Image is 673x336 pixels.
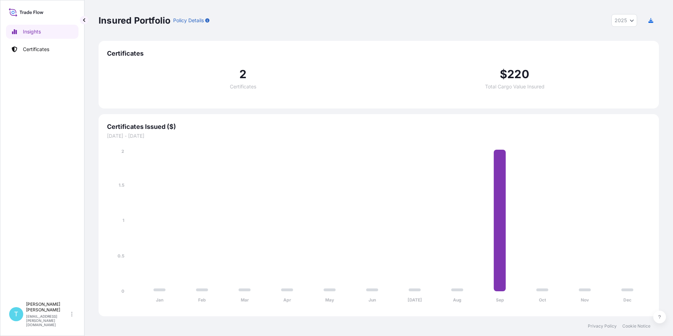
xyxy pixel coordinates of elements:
span: Certificates Issued ($) [107,123,650,131]
a: Certificates [6,42,78,56]
tspan: Jan [156,297,163,303]
a: Insights [6,25,78,39]
tspan: [DATE] [408,297,422,303]
tspan: Dec [623,297,631,303]
span: Certificates [230,84,256,89]
span: Total Cargo Value Insured [485,84,545,89]
a: Privacy Policy [588,323,617,329]
p: [PERSON_NAME] [PERSON_NAME] [26,301,70,313]
a: Cookie Notice [622,323,650,329]
p: Certificates [23,46,49,53]
tspan: Mar [241,297,249,303]
span: 220 [507,69,529,80]
tspan: 0.5 [118,253,124,259]
button: Year Selector [611,14,637,27]
p: Policy Details [173,17,204,24]
span: 2 [239,69,246,80]
tspan: Nov [581,297,589,303]
span: $ [500,69,507,80]
tspan: 2 [121,149,124,154]
tspan: Jun [369,297,376,303]
p: Insights [23,28,41,35]
tspan: Aug [453,297,461,303]
tspan: Oct [539,297,546,303]
tspan: Apr [283,297,291,303]
tspan: May [325,297,334,303]
p: [EMAIL_ADDRESS][PERSON_NAME][DOMAIN_NAME] [26,314,70,327]
tspan: Sep [496,297,504,303]
tspan: Feb [198,297,206,303]
p: Insured Portfolio [99,15,170,26]
span: 2025 [615,17,627,24]
span: [DATE] - [DATE] [107,132,650,139]
tspan: 0 [121,288,124,294]
span: T [14,311,18,318]
span: Certificates [107,49,650,58]
tspan: 1.5 [119,182,124,188]
tspan: 1 [122,218,124,223]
